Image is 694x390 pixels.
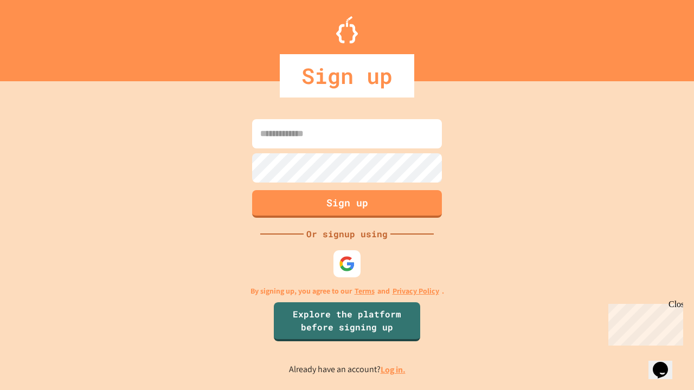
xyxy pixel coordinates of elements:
[4,4,75,69] div: Chat with us now!Close
[336,16,358,43] img: Logo.svg
[381,364,406,375] a: Log in.
[339,256,355,272] img: google-icon.svg
[250,285,444,297] p: By signing up, you agree to our and .
[274,302,420,341] a: Explore the platform before signing up
[252,190,442,218] button: Sign up
[648,347,683,379] iframe: chat widget
[393,285,439,297] a: Privacy Policy
[604,300,683,346] iframe: chat widget
[304,227,390,240] div: Or signup using
[355,285,375,297] a: Terms
[280,54,414,97] div: Sign up
[289,363,406,376] p: Already have an account?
